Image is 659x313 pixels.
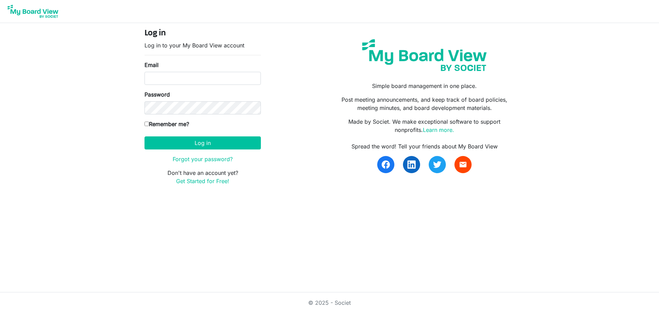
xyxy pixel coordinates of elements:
a: Get Started for Free! [176,178,229,185]
label: Remember me? [144,120,189,128]
label: Password [144,90,170,99]
a: Learn more. [423,126,454,133]
button: Log in [144,136,261,149]
a: Forgot your password? [173,156,233,163]
span: email [459,160,467,169]
h4: Log in [144,29,261,38]
img: facebook.svg [382,160,390,169]
p: Simple board management in one place. [335,82,515,90]
p: Log in to your My Board View account [144,41,261,49]
p: Post meeting announcements, and keep track of board policies, meeting minutes, and board developm... [335,96,515,112]
div: Spread the word! Tell your friends about My Board View [335,142,515,150]
input: Remember me? [144,122,149,126]
a: email [454,156,472,173]
label: Email [144,61,159,69]
img: twitter.svg [433,160,441,169]
img: my-board-view-societ.svg [357,34,492,76]
p: Made by Societ. We make exceptional software to support nonprofits. [335,118,515,134]
a: © 2025 - Societ [308,299,351,306]
img: linkedin.svg [407,160,416,169]
img: My Board View Logo [5,3,60,20]
p: Don't have an account yet? [144,169,261,185]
